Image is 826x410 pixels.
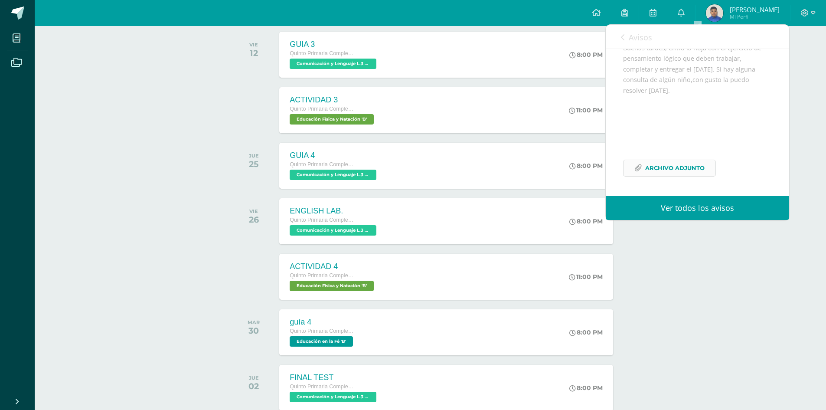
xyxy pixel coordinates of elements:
[290,114,374,125] span: Educación Física y Natación 'B'
[290,40,379,49] div: GUIA 3
[290,384,355,390] span: Quinto Primaria Complementaria
[290,328,355,334] span: Quinto Primaria Complementaria
[290,170,376,180] span: Comunicación y Lenguaje L.3 (Inglés y Laboratorio) 'B'
[569,217,603,225] div: 8:00 PM
[249,153,259,159] div: JUE
[249,42,258,48] div: VIE
[249,214,259,225] div: 26
[569,384,603,392] div: 8:00 PM
[249,48,258,58] div: 12
[569,162,603,170] div: 8:00 PM
[290,225,376,236] span: Comunicación y Lenguaje L.3 (Inglés y Laboratorio) 'B'
[290,262,376,271] div: ACTIVIDAD 4
[290,217,355,223] span: Quinto Primaria Complementaria
[290,59,376,69] span: Comunicación y Lenguaje L.3 (Inglés y Laboratorio) 'B'
[290,50,355,56] span: Quinto Primaria Complementaria
[290,281,374,291] span: Educación Física y Natación 'B'
[248,319,260,325] div: MAR
[290,106,355,112] span: Quinto Primaria Complementaria
[290,161,355,167] span: Quinto Primaria Complementaria
[290,151,379,160] div: GUIA 4
[645,160,705,176] span: Archivo Adjunto
[623,43,772,187] div: Buenas tardes, envío la hoja con el ejercicio de pensamiento lógico que deben trabajar, completar...
[248,375,259,381] div: JUE
[248,325,260,336] div: 30
[730,5,780,14] span: [PERSON_NAME]
[569,51,603,59] div: 8:00 PM
[290,318,355,327] div: guía 4
[290,373,379,382] div: FINAL TEST
[249,159,259,169] div: 25
[249,208,259,214] div: VIE
[606,196,789,220] a: Ver todos los avisos
[569,328,603,336] div: 8:00 PM
[569,273,603,281] div: 11:00 PM
[706,4,723,22] img: 82c94651602b1a9224a5a0d7b73fe80f.png
[629,32,652,43] span: Avisos
[290,95,376,105] div: ACTIVIDAD 3
[730,13,780,20] span: Mi Perfil
[569,106,603,114] div: 11:00 PM
[290,272,355,279] span: Quinto Primaria Complementaria
[623,160,716,177] a: Archivo Adjunto
[290,207,379,216] div: ENGLISH LAB.
[290,336,353,347] span: Educación en la Fé 'B'
[290,392,376,402] span: Comunicación y Lenguaje L.3 (Inglés y Laboratorio) 'B'
[248,381,259,391] div: 02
